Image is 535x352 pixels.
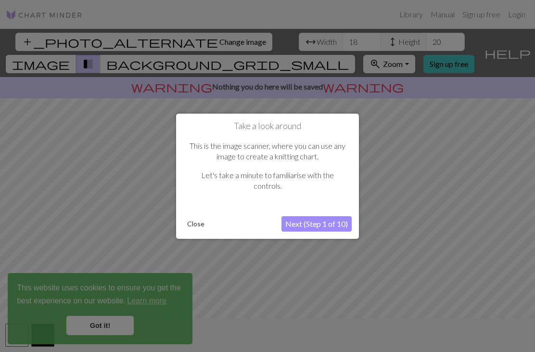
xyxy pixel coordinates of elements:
[281,216,352,232] button: Next (Step 1 of 10)
[188,170,347,192] p: Let's take a minute to familiarise with the controls.
[183,120,352,131] h1: Take a look around
[176,113,359,238] div: Take a look around
[188,141,347,162] p: This is the image scanner, where you can use any image to create a knitting chart.
[183,217,208,231] button: Close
